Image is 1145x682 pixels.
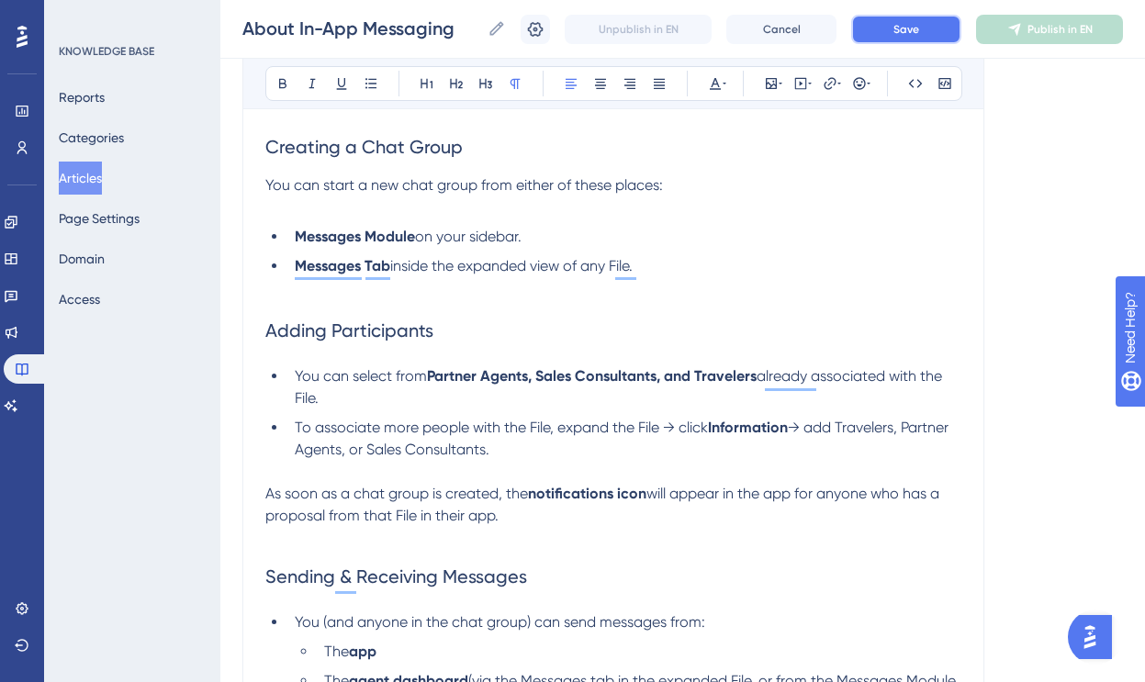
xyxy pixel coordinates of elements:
button: Domain [59,242,105,275]
span: To associate more people with the File, expand the File → click [295,419,708,436]
span: The [324,643,349,660]
span: Need Help? [43,5,115,27]
button: Categories [59,121,124,154]
span: Creating a Chat Group [265,136,463,158]
span: Unpublish in EN [599,22,679,37]
span: Adding Participants [265,319,433,341]
strong: Messages Tab [295,257,390,274]
span: Cancel [763,22,801,37]
button: Cancel [726,15,836,44]
button: Reports [59,81,105,114]
div: KNOWLEDGE BASE [59,44,154,59]
button: Access [59,283,100,316]
span: You can select from [295,367,427,385]
span: Publish in EN [1027,22,1093,37]
span: Sending & Receiving Messages [265,565,527,587]
button: Articles [59,162,102,195]
strong: notifications icon [528,485,646,502]
span: As soon as a chat group is created, the [265,485,528,502]
button: Page Settings [59,202,140,235]
strong: Messages Module [295,228,415,245]
strong: Information [708,419,788,436]
span: You (and anyone in the chat group) can send messages from: [295,613,705,631]
strong: app [349,643,376,660]
span: You can start a new chat group from either of these places: [265,176,663,194]
span: on your sidebar. [415,228,522,245]
button: Save [851,15,961,44]
span: Save [893,22,919,37]
iframe: UserGuiding AI Assistant Launcher [1068,609,1123,665]
strong: Partner Agents, Sales Consultants, and Travelers [427,367,757,385]
span: inside the expanded view of any File. [390,257,633,274]
button: Unpublish in EN [565,15,712,44]
input: Article Name [242,16,480,41]
button: Publish in EN [976,15,1123,44]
